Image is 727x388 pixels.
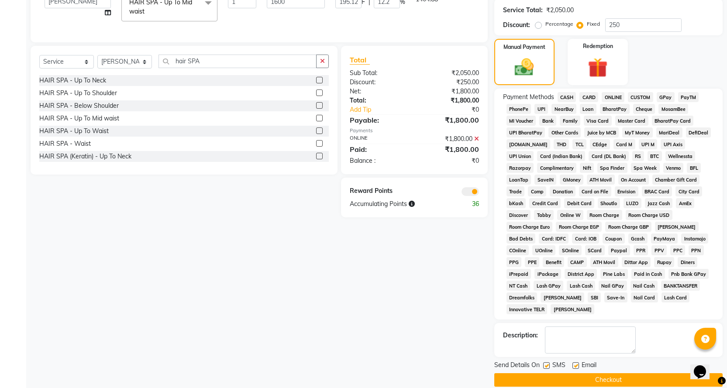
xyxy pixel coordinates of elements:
span: SBI [588,292,601,302]
div: Balance : [343,156,414,165]
span: Nail GPay [599,281,627,291]
div: Payments [350,127,479,134]
div: ₹1,800.00 [414,115,486,125]
span: Venmo [663,163,684,173]
div: Service Total: [503,6,543,15]
span: UPI Union [506,151,534,161]
span: BharatPay Card [652,116,694,126]
span: Dreamfolks [506,292,537,302]
span: MariDeal [656,127,682,137]
span: MosamBee [658,104,688,114]
label: Manual Payment [503,43,545,51]
span: Payment Methods [503,93,554,102]
span: Room Charge [587,210,622,220]
span: PayMaya [651,233,678,244]
div: ₹0 [414,156,486,165]
span: ATH Movil [587,175,615,185]
img: _cash.svg [509,56,540,78]
span: NearBuy [551,104,576,114]
div: ₹250.00 [414,78,486,87]
span: Trade [506,186,525,196]
img: _gift.svg [582,55,614,80]
span: Card (Indian Bank) [537,151,585,161]
span: THD [554,139,569,149]
span: Innovative TELR [506,304,548,314]
span: PPE [525,257,539,267]
span: Tabby [534,210,554,220]
span: Nail Card [631,292,658,302]
span: PPV [651,245,667,255]
div: HAIR SPA - Up To Neck [39,76,106,85]
div: HAIR SPA - Up To Waist [39,127,109,136]
span: CUSTOM [628,92,653,102]
span: Nail Cash [631,281,658,291]
span: CEdge [590,139,610,149]
div: ₹2,050.00 [546,6,574,15]
span: Master Card [615,116,648,126]
span: UPI Axis [661,139,685,149]
div: Sub Total: [343,69,414,78]
div: Description: [503,331,538,340]
span: Room Charge USD [626,210,672,220]
div: HAIR SPA - Up To Mid waist [39,114,119,123]
button: Checkout [494,373,723,387]
label: Percentage [545,20,573,28]
span: PPC [670,245,685,255]
span: UPI BharatPay [506,127,545,137]
span: AmEx [676,198,694,208]
span: Credit Card [529,198,561,208]
span: Save-In [604,292,627,302]
span: Discover [506,210,531,220]
span: SMS [552,361,565,371]
label: Fixed [587,20,600,28]
span: Card: IOB [572,233,599,244]
span: Card on File [579,186,611,196]
div: ₹1,800.00 [414,134,486,144]
span: Pine Labs [600,269,628,279]
span: SCard [585,245,605,255]
span: SaveIN [534,175,556,185]
span: [PERSON_NAME] [541,292,584,302]
span: Jazz Cash [645,198,673,208]
span: Chamber Gift Card [652,175,700,185]
span: Envision [615,186,638,196]
span: NT Cash [506,281,531,291]
span: BRAC Card [642,186,672,196]
span: PhonePe [506,104,531,114]
span: Complimentary [537,163,576,173]
span: Benefit [543,257,564,267]
span: GMoney [560,175,583,185]
span: Other Cards [548,127,581,137]
span: BTC [648,151,662,161]
span: City Card [675,186,702,196]
span: PPG [506,257,522,267]
span: District App [565,269,597,279]
span: CARD [579,92,598,102]
span: Room Charge EGP [556,222,602,232]
span: ATH Movil [590,257,618,267]
iframe: chat widget [690,353,718,379]
span: Loan [580,104,596,114]
span: Email [582,361,596,371]
span: iPackage [534,269,561,279]
label: Redemption [583,42,613,50]
span: GPay [657,92,675,102]
span: DefiDeal [686,127,711,137]
span: LoanTap [506,175,531,185]
div: Discount: [343,78,414,87]
span: Lash Cash [567,281,595,291]
span: Spa Finder [597,163,627,173]
span: Bank [539,116,556,126]
span: RS [632,151,644,161]
span: Card M [613,139,635,149]
div: Payable: [343,115,414,125]
span: Visa Card [584,116,612,126]
div: Discount: [503,21,530,30]
span: TCL [572,139,586,149]
div: ₹1,800.00 [414,144,486,155]
span: Comp [528,186,546,196]
span: Shoutlo [598,198,620,208]
a: x [145,7,148,15]
div: Total: [343,96,414,105]
span: PPN [689,245,704,255]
